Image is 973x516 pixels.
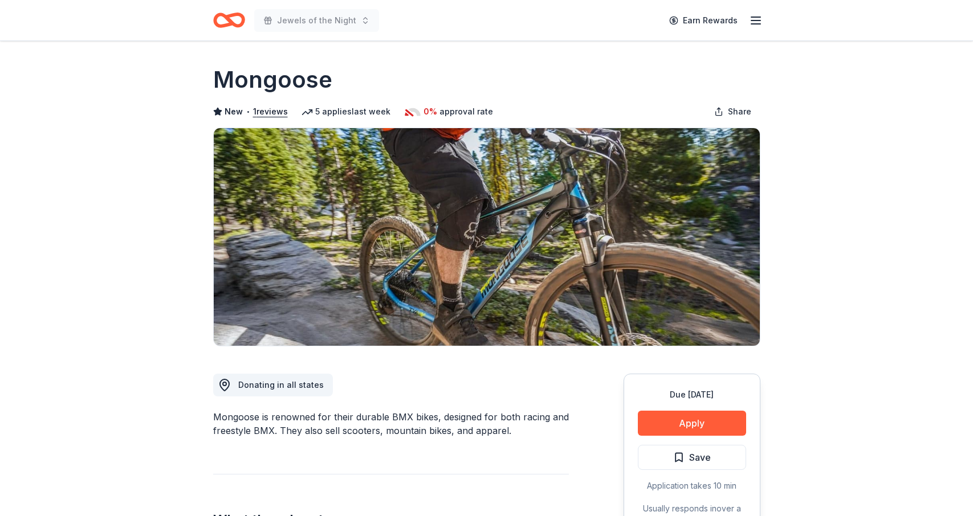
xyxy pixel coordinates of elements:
[728,105,751,118] span: Share
[705,100,760,123] button: Share
[254,9,379,32] button: Jewels of the Night
[638,479,746,493] div: Application takes 10 min
[213,410,569,437] div: Mongoose is renowned for their durable BMX bikes, designed for both racing and freestyle BMX. The...
[213,7,245,34] a: Home
[225,105,243,118] span: New
[246,107,250,116] span: •
[302,105,390,118] div: 5 applies last week
[662,10,744,31] a: Earn Rewards
[253,105,288,118] button: 1reviews
[638,445,746,470] button: Save
[213,64,332,96] h1: Mongoose
[689,450,711,465] span: Save
[238,380,324,390] span: Donating in all states
[638,388,746,402] div: Due [DATE]
[214,128,760,346] img: Image for Mongoose
[638,411,746,436] button: Apply
[277,14,356,27] span: Jewels of the Night
[439,105,493,118] span: approval rate
[424,105,437,118] span: 0%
